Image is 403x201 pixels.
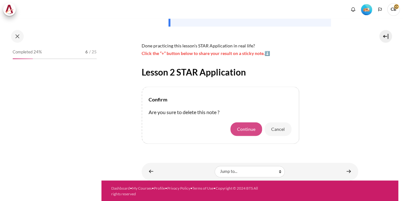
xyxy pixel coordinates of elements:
span: / 25 [89,49,97,55]
a: Level #2 [358,3,375,15]
h4: Confirm [149,96,167,103]
img: Level #2 [361,4,372,15]
div: • • • • • [111,186,260,197]
div: Show notification window with no new notifications [348,5,358,14]
a: Architeck Architeck [3,3,19,16]
a: Terms of Use [192,186,213,191]
span: CB [387,3,400,16]
div: 24% [13,58,33,59]
button: Continue [230,122,262,136]
a: ◄ Check-Up Quiz 1 [145,165,157,178]
a: User menu [387,3,400,16]
a: Lesson 3 Videos (13 min.) ► [342,165,355,178]
h2: Lesson 2 STAR Application [142,66,358,78]
button: Cancel [265,122,291,136]
span: 6 [85,49,88,55]
a: Copyright © 2024 BTS All rights reserved [111,186,258,196]
a: Dashboard [111,186,130,191]
span: Completed 24% [13,49,42,55]
p: Are you sure to delete this note ? [149,108,293,116]
a: Privacy Policy [167,186,190,191]
img: Architeck [5,5,14,14]
a: My Courses [132,186,152,191]
div: Level #2 [361,3,372,15]
button: Languages [375,5,385,14]
a: Profile [154,186,165,191]
span: Click the “+” button below to share your result on a sticky note.⬇️ [142,51,270,56]
span: Done practicing this lesson’s STAR Application in real life? [142,43,255,48]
